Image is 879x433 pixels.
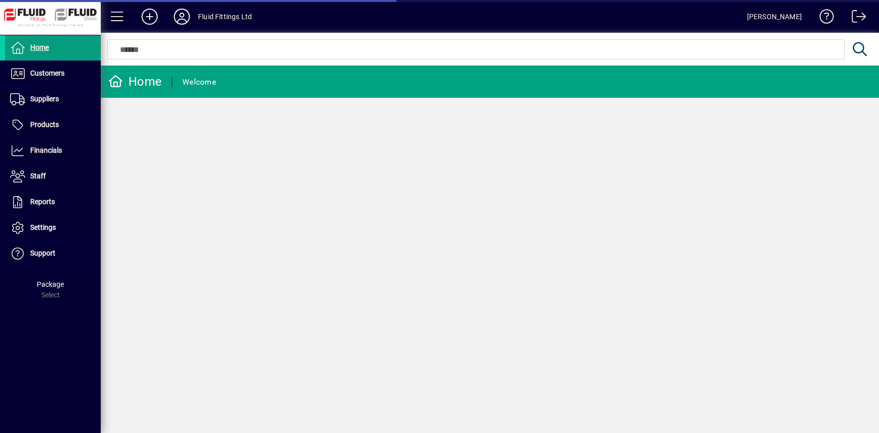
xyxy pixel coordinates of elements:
[182,74,216,90] div: Welcome
[30,172,46,180] span: Staff
[108,74,162,90] div: Home
[198,9,252,25] div: Fluid Fittings Ltd
[747,9,802,25] div: [PERSON_NAME]
[5,112,101,138] a: Products
[166,8,198,26] button: Profile
[30,120,59,129] span: Products
[37,280,64,288] span: Package
[5,215,101,240] a: Settings
[30,223,56,231] span: Settings
[5,190,101,215] a: Reports
[30,43,49,51] span: Home
[5,241,101,266] a: Support
[5,164,101,189] a: Staff
[5,87,101,112] a: Suppliers
[133,8,166,26] button: Add
[30,249,55,257] span: Support
[30,69,64,77] span: Customers
[5,138,101,163] a: Financials
[812,2,834,35] a: Knowledge Base
[5,61,101,86] a: Customers
[30,146,62,154] span: Financials
[30,95,59,103] span: Suppliers
[30,198,55,206] span: Reports
[844,2,866,35] a: Logout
